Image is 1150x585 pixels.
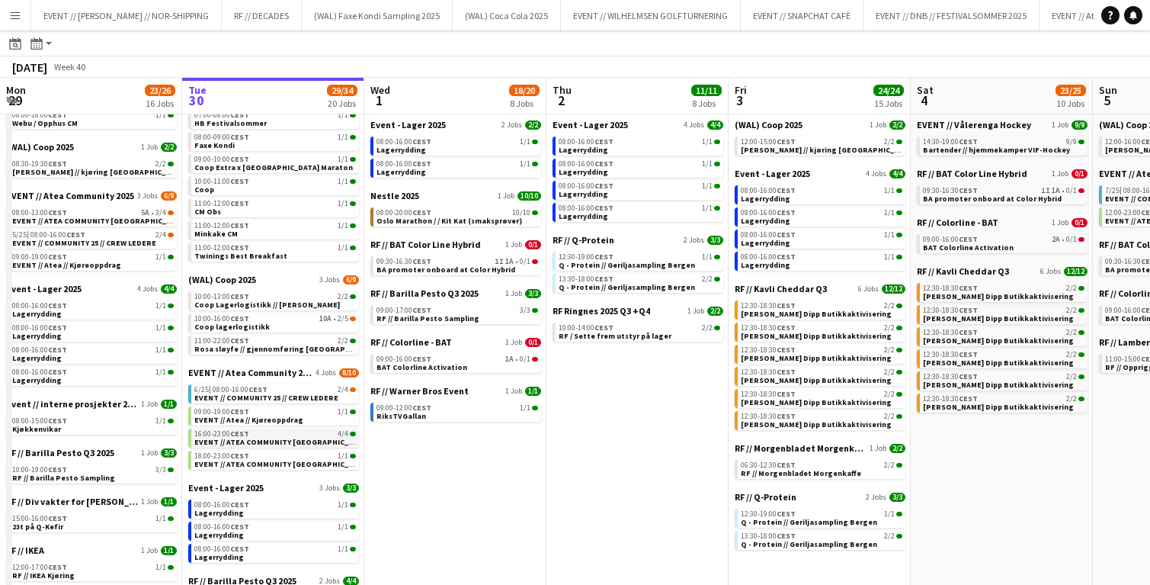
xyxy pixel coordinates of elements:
a: 13:30-18:00CEST2/2Q - Protein // Geriljasampling Bergen [559,274,720,291]
span: Webu / Opphus CM [12,118,78,128]
span: 10:00-13:00 [194,293,249,301]
a: 11:00-12:00CEST1/1CM Obs [194,198,356,216]
span: (WAL) Coop 2025 [735,119,802,130]
span: 08:00-16:00 [376,138,431,146]
span: 1 Job [505,289,522,298]
span: 9/9 [1066,138,1077,146]
div: Event - Lager 20254 Jobs4/408:00-16:00CEST1/1Lagerrydding08:00-16:00CEST1/1Lagerrydding08:00-16:0... [6,283,177,398]
span: 1/1 [338,133,348,141]
span: 0/1 [1066,236,1077,243]
span: 1/1 [155,253,166,261]
span: 09:00-17:00 [376,307,431,314]
span: CEST [230,220,249,230]
span: | [1120,185,1122,195]
span: CEST [230,313,249,323]
span: 1/1 [520,138,530,146]
span: 1 Job [1052,218,1068,227]
div: RF // Colorline - BAT1 Job0/109:00-16:00CEST2A•0/1BAT Colorline Activation [917,217,1088,265]
span: | [27,230,29,239]
span: 08:00-16:00 [741,231,796,239]
span: 08:00-16:00 [741,187,796,194]
span: 12:30-18:30 [741,302,796,310]
a: 12:30-18:30CEST2/2[PERSON_NAME] Dipp Butikkaktivisering [923,283,1084,301]
span: CEST [594,203,613,213]
span: Event - Lager 2025 [370,119,446,130]
span: RF // BAT Color Line Hybrid [917,168,1027,179]
span: CEST [959,185,978,195]
span: 3/3 [525,289,541,298]
span: CEST [412,137,431,146]
span: Coop [194,185,214,194]
span: 0/1 [1072,169,1088,178]
span: 6/9 [343,275,359,284]
span: 08:00-16:00 [741,253,796,261]
span: 12:30-19:00 [559,253,613,261]
span: 6/9 [161,191,177,201]
a: 11:00-12:00CEST1/1Twinings Best Breakfast [194,243,356,260]
span: 1/1 [155,111,166,119]
span: 11:00-12:00 [194,200,249,207]
a: RF // Kavli Cheddar Q36 Jobs12/12 [917,265,1088,277]
span: CEST [594,274,613,284]
span: Lagerrydding [376,145,426,155]
a: 14:30-19:00CEST9/9Bartender // hjemmekamper VIF-Hockey [923,137,1084,154]
span: 11:00-12:00 [194,222,249,230]
span: 09:30-16:30 [923,187,978,194]
span: 2/2 [889,121,905,130]
span: 2 Jobs [501,121,522,130]
a: RF // BAT Color Line Hybrid1 Job0/1 [370,239,541,250]
span: CEST [959,305,978,315]
span: 1/1 [338,222,348,230]
a: 09:00-16:00CEST2A•0/1BAT Colorline Activation [923,234,1084,252]
span: Lagerrydding [741,238,790,248]
span: 3 Jobs [137,191,158,201]
div: RF // Kavli Cheddar Q36 Jobs12/1212:30-18:30CEST2/2[PERSON_NAME] Dipp Butikkaktivisering12:30-18:... [917,265,1088,416]
span: 5/25 [12,231,29,239]
span: EVENT // Vålerenga Hockey [917,119,1031,130]
span: 2/2 [1066,284,1077,292]
span: 08:00-16:00 [559,138,613,146]
span: 2/2 [702,275,713,283]
span: 4/4 [889,169,905,178]
a: Event - Lager 20252 Jobs2/2 [370,119,541,130]
span: 08:00-16:00 [559,204,613,212]
span: 2/2 [525,121,541,130]
span: 08:00-16:00 [12,302,67,310]
span: 08:00-20:00 [376,209,431,217]
span: CM Obs [194,207,221,217]
div: Nestle 20251 Job10/1008:00-20:00CEST10/10Oslo Marathon / / Kit Kat (smaksprøver) [370,190,541,239]
span: Event - Lager 2025 [6,283,82,294]
span: HB Festivalsommer [194,118,267,128]
span: 12:30-18:30 [923,284,978,292]
span: 1/1 [338,244,348,252]
span: 07:00-08:00 [194,111,249,119]
span: 4/4 [707,121,723,130]
span: CEST [48,301,67,310]
div: (WAL) ADMIN 20258 Jobs8/806:00-07:00CEST1/1WAL07:00-08:00CEST1/1HB Festivalsommer08:00-09:00CEST1... [188,70,359,274]
span: CEST [48,252,67,262]
a: 08:00-16:00CEST1/1Lagerrydding [741,185,902,203]
span: Oslo Marathon / / Kit Kat (smaksprøver) [376,216,522,226]
span: 4 Jobs [684,121,704,130]
span: CEST [66,230,85,239]
span: CEST [959,283,978,293]
a: 12:00-15:00CEST2/2[PERSON_NAME] // kjøring [GEOGRAPHIC_DATA] - [GEOGRAPHIC_DATA] [741,137,902,154]
span: CEST [230,243,249,252]
span: 2/2 [1066,307,1077,314]
span: 4 Jobs [866,169,886,178]
span: EVENT // ATEA COMMUNITY TRONDHEIM // EVENT CREW [12,216,242,226]
span: CEST [412,305,431,315]
span: RF // Kavli Cheddar Q3 [917,265,1009,277]
div: • [376,258,538,265]
button: EVENT // SNAPCHAT CAFÈ [741,1,863,31]
a: 08:00-16:00CEST1/1Lagerrydding [376,159,538,176]
a: 12:30-18:30CEST2/2[PERSON_NAME] Dipp Butikkaktivisering [741,301,902,318]
span: RF // BAT Color Line Hybrid [370,239,481,250]
a: RF // Kavli Cheddar Q36 Jobs12/12 [735,283,905,294]
span: 2A [1052,236,1060,243]
span: 0/1 [1072,218,1088,227]
span: 1/1 [702,204,713,212]
span: 1/1 [338,111,348,119]
span: 2/2 [707,307,723,316]
a: 09:00-10:00CEST1/1Coop Extra x [GEOGRAPHIC_DATA] Maraton [194,154,356,172]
